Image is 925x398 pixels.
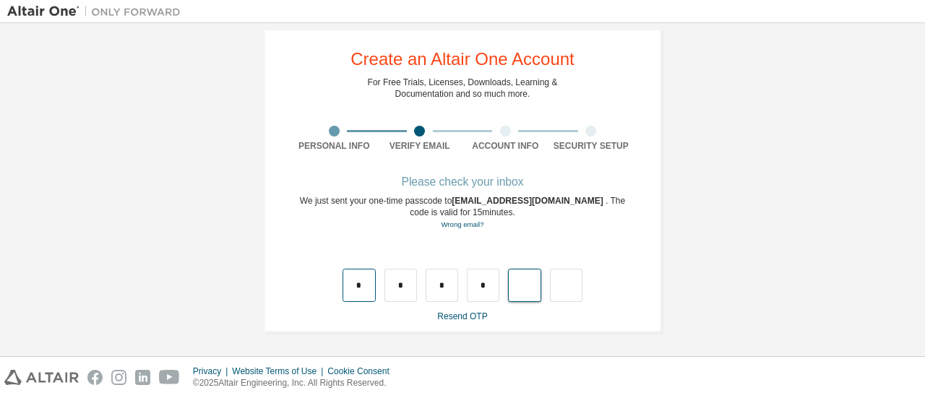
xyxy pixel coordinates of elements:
p: © 2025 Altair Engineering, Inc. All Rights Reserved. [193,377,398,389]
div: Create an Altair One Account [350,51,575,68]
div: Account Info [462,140,548,152]
div: Verify Email [377,140,463,152]
img: altair_logo.svg [4,370,79,385]
div: For Free Trials, Licenses, Downloads, Learning & Documentation and so much more. [368,77,558,100]
span: [EMAIL_ADDRESS][DOMAIN_NAME] [452,196,606,206]
img: Altair One [7,4,188,19]
img: youtube.svg [159,370,180,385]
div: Personal Info [291,140,377,152]
div: Cookie Consent [327,365,397,377]
div: We just sent your one-time passcode to . The code is valid for 15 minutes. [291,195,634,230]
div: Please check your inbox [291,178,634,186]
a: Go back to the registration form [441,220,483,228]
div: Security Setup [548,140,634,152]
img: facebook.svg [87,370,103,385]
div: Website Terms of Use [232,365,327,377]
img: linkedin.svg [135,370,150,385]
div: Privacy [193,365,232,377]
img: instagram.svg [111,370,126,385]
a: Resend OTP [437,311,487,321]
